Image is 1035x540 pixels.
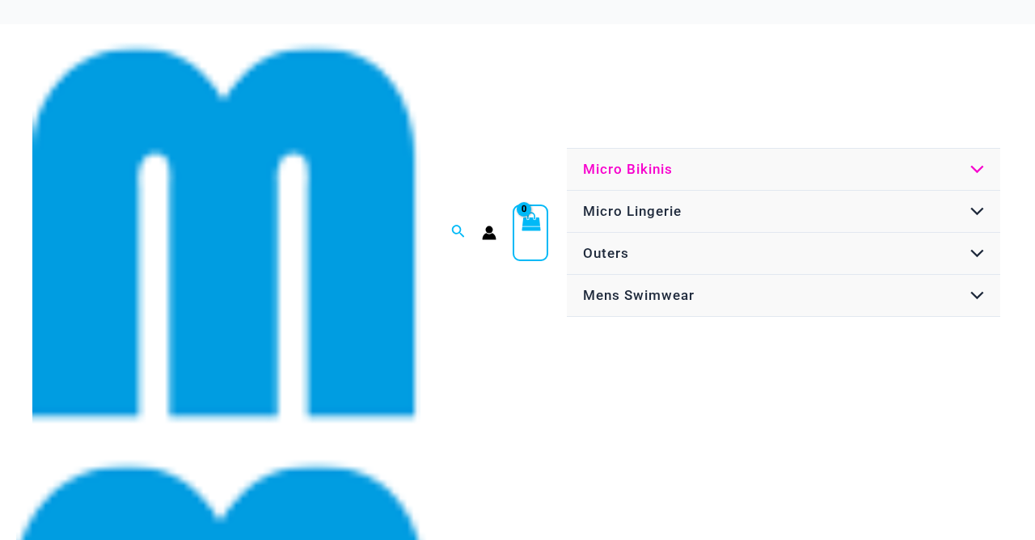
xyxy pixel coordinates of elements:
a: Search icon link [451,222,466,243]
a: Account icon link [482,226,496,240]
a: Micro LingerieMenu ToggleMenu Toggle [567,191,1000,233]
span: Outers [583,245,629,261]
a: View Shopping Cart, empty [513,205,548,261]
a: OutersMenu ToggleMenu Toggle [567,233,1000,275]
nav: Site Navigation [564,146,1003,319]
span: Micro Lingerie [583,203,682,219]
a: Micro BikinisMenu ToggleMenu Toggle [567,149,1000,191]
img: cropped mm emblem [32,39,420,427]
span: Micro Bikinis [583,161,673,177]
span: Mens Swimwear [583,287,695,303]
a: Mens SwimwearMenu ToggleMenu Toggle [567,275,1000,317]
